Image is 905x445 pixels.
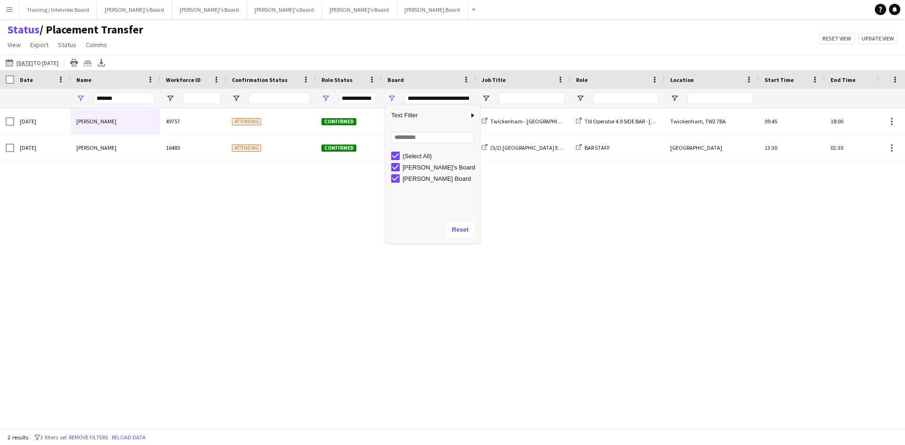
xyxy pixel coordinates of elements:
[825,135,891,161] div: 02:30
[386,107,469,123] span: Text Filter
[232,118,261,125] span: Attending
[584,118,722,125] span: Till Operator 4.9 SIDE BAR - [GEOGRAPHIC_DATA] - LEVEL 4
[232,76,288,83] span: Confirmation Status
[321,118,356,125] span: Confirmed
[86,40,107,49] span: Comms
[759,135,825,161] div: 13:30
[166,94,174,103] button: Open Filter Menu
[482,76,506,83] span: Job Title
[446,222,474,237] button: Reset
[397,0,468,19] button: [PERSON_NAME] Board
[593,93,659,104] input: Role Filter Input
[93,93,155,104] input: Name Filter Input
[391,132,474,143] input: Search filter values
[490,144,571,151] span: (5/2) [GEOGRAPHIC_DATA] Events
[30,40,49,49] span: Export
[499,93,565,104] input: Job Title Filter Input
[665,135,759,161] div: [GEOGRAPHIC_DATA]
[576,144,610,151] a: BAR STAFF
[665,108,759,134] div: Twickenham, TW2 7BA
[858,33,897,44] button: Update view
[825,108,891,134] div: 18:00
[166,76,201,83] span: Workforce ID
[321,76,353,83] span: Role Status
[386,150,480,184] div: Filter List
[183,93,221,104] input: Workforce ID Filter Input
[482,144,571,151] a: (5/2) [GEOGRAPHIC_DATA] Events
[576,76,588,83] span: Role
[76,118,116,125] span: [PERSON_NAME]
[387,76,404,83] span: Board
[403,153,477,160] div: (Select All)
[76,144,116,151] span: [PERSON_NAME]
[4,39,25,51] a: View
[321,94,330,103] button: Open Filter Menu
[8,40,21,49] span: View
[26,39,52,51] a: Export
[14,135,71,161] div: [DATE]
[40,23,143,37] span: Placement Transfer
[670,76,694,83] span: Location
[247,0,322,19] button: [PERSON_NAME]'s Board
[232,94,240,103] button: Open Filter Menu
[490,118,578,125] span: Twickenham - [GEOGRAPHIC_DATA]
[8,23,40,37] a: Status
[584,144,610,151] span: BAR STAFF
[687,93,753,104] input: Location Filter Input
[765,76,794,83] span: Start Time
[54,39,80,51] a: Status
[482,94,490,103] button: Open Filter Menu
[759,108,825,134] div: 09:45
[40,434,67,441] span: 3 filters set
[82,57,93,68] app-action-btn: Crew files as ZIP
[4,57,60,68] button: [DATE]to [DATE]
[387,94,396,103] button: Open Filter Menu
[232,145,261,152] span: Attending
[96,57,107,68] app-action-btn: Export XLSX
[576,118,722,125] a: Till Operator 4.9 SIDE BAR - [GEOGRAPHIC_DATA] - LEVEL 4
[160,108,226,134] div: 49757
[68,57,80,68] app-action-btn: Print
[576,94,584,103] button: Open Filter Menu
[819,33,855,44] button: Reset view
[322,0,397,19] button: [PERSON_NAME]'s Board
[110,432,148,443] button: Reload data
[58,40,76,49] span: Status
[831,76,856,83] span: End Time
[20,76,33,83] span: Date
[16,59,33,66] tcxspan: Call 30-09-2025 via 3CX
[249,93,310,104] input: Confirmation Status Filter Input
[403,175,477,182] div: [PERSON_NAME] Board
[14,108,71,134] div: [DATE]
[19,0,97,19] button: Training / Interview Board
[321,145,356,152] span: Confirmed
[403,164,477,171] div: [PERSON_NAME]'s Board
[386,105,480,243] div: Column Filter
[76,94,85,103] button: Open Filter Menu
[97,0,172,19] button: [PERSON_NAME]'s Board
[160,135,226,161] div: 16485
[172,0,247,19] button: [PERSON_NAME]'s Board
[82,39,111,51] a: Comms
[67,432,110,443] button: Remove filters
[76,76,91,83] span: Name
[670,94,679,103] button: Open Filter Menu
[482,118,578,125] a: Twickenham - [GEOGRAPHIC_DATA]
